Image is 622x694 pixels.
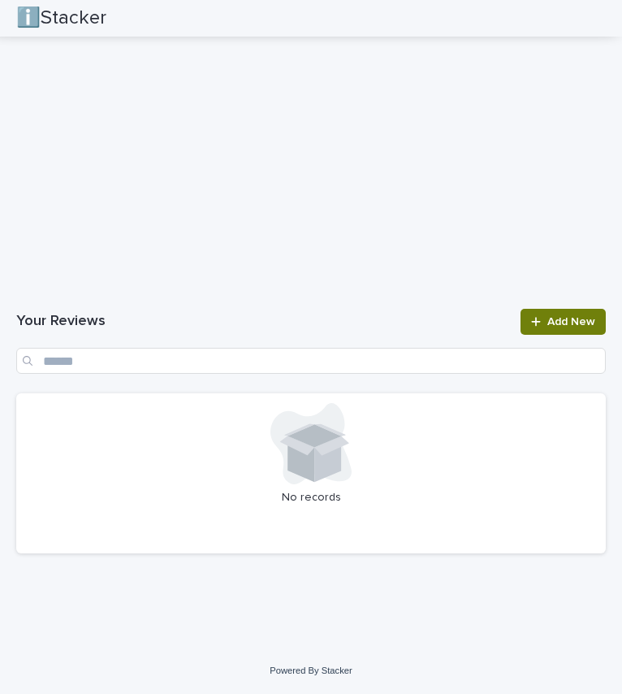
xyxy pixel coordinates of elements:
p: No records [26,491,596,505]
input: Search [16,348,606,374]
a: Add New [520,309,606,335]
h2: ℹ️Stacker [16,7,106,30]
span: Add New [547,316,595,327]
a: Powered By Stacker [270,666,352,675]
